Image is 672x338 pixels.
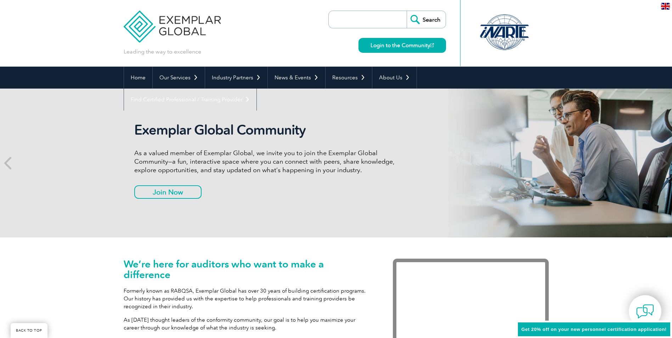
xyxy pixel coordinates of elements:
img: contact-chat.png [636,303,654,320]
a: About Us [372,67,417,89]
p: As [DATE] thought leaders of the conformity community, our goal is to help you maximize your care... [124,316,372,332]
a: Find Certified Professional / Training Provider [124,89,256,111]
h2: Exemplar Global Community [134,122,400,138]
p: Formerly known as RABQSA, Exemplar Global has over 30 years of building certification programs. O... [124,287,372,310]
img: open_square.png [430,43,434,47]
h1: We’re here for auditors who want to make a difference [124,259,372,280]
a: Resources [326,67,372,89]
a: Our Services [153,67,205,89]
img: en [661,3,670,10]
input: Search [407,11,446,28]
a: News & Events [268,67,325,89]
a: BACK TO TOP [11,323,47,338]
p: Leading the way to excellence [124,48,201,56]
p: As a valued member of Exemplar Global, we invite you to join the Exemplar Global Community—a fun,... [134,149,400,174]
a: Industry Partners [205,67,267,89]
a: Login to the Community [358,38,446,53]
a: Join Now [134,185,202,199]
a: Home [124,67,152,89]
span: Get 20% off on your new personnel certification application! [521,327,667,332]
